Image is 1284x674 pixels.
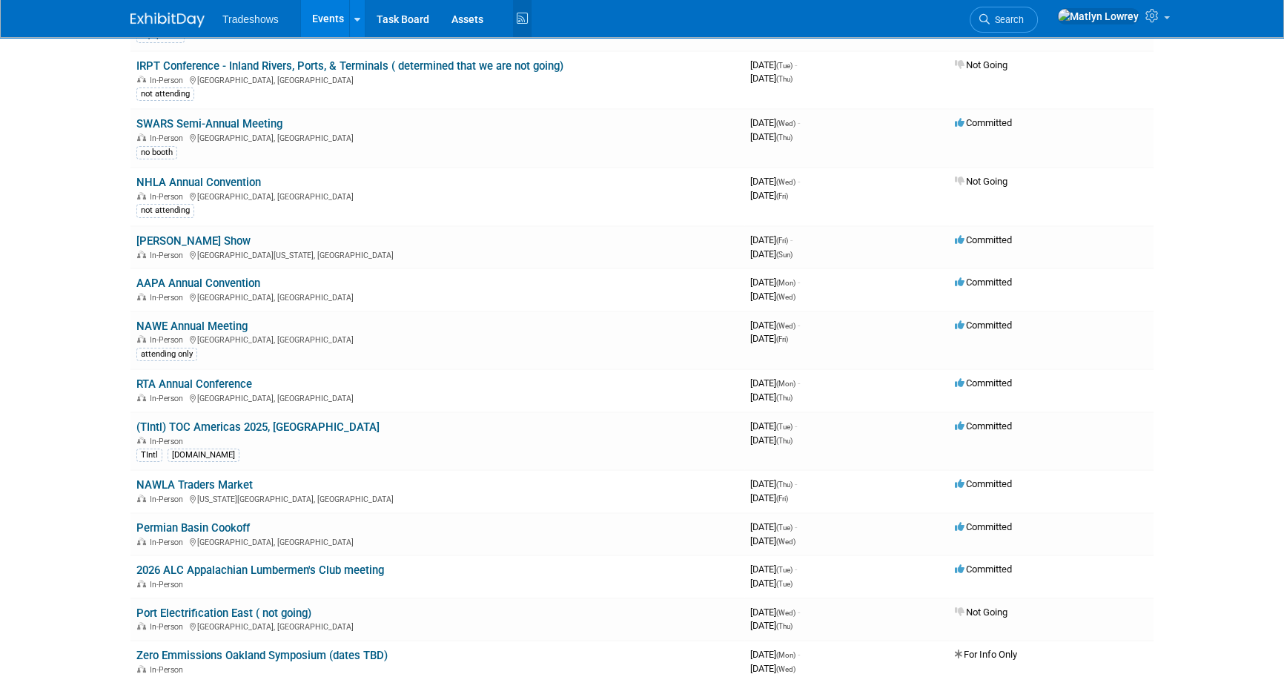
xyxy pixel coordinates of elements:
[750,190,788,201] span: [DATE]
[955,320,1012,331] span: Committed
[798,117,800,128] span: -
[750,391,792,403] span: [DATE]
[776,133,792,142] span: (Thu)
[955,234,1012,245] span: Committed
[136,248,738,260] div: [GEOGRAPHIC_DATA][US_STATE], [GEOGRAPHIC_DATA]
[136,333,738,345] div: [GEOGRAPHIC_DATA], [GEOGRAPHIC_DATA]
[776,480,792,489] span: (Thu)
[136,190,738,202] div: [GEOGRAPHIC_DATA], [GEOGRAPHIC_DATA]
[955,377,1012,389] span: Committed
[137,394,146,401] img: In-Person Event
[776,62,792,70] span: (Tue)
[750,607,800,618] span: [DATE]
[168,449,239,462] div: [DOMAIN_NAME]
[776,279,795,287] span: (Mon)
[150,293,188,303] span: In-Person
[955,564,1012,575] span: Committed
[798,377,800,389] span: -
[137,437,146,444] img: In-Person Event
[136,176,261,189] a: NHLA Annual Convention
[136,234,251,248] a: [PERSON_NAME] Show
[795,420,797,432] span: -
[750,333,788,344] span: [DATE]
[750,420,797,432] span: [DATE]
[776,566,792,574] span: (Tue)
[776,380,795,388] span: (Mon)
[136,391,738,403] div: [GEOGRAPHIC_DATA], [GEOGRAPHIC_DATA]
[750,663,795,674] span: [DATE]
[750,320,800,331] span: [DATE]
[1057,8,1139,24] img: Matlyn Lowrey
[137,335,146,343] img: In-Person Event
[136,59,563,73] a: IRPT Conference - Inland Rivers, Ports, & Terminals ( determined that we are not going)
[798,607,800,618] span: -
[795,478,797,489] span: -
[136,535,738,547] div: [GEOGRAPHIC_DATA], [GEOGRAPHIC_DATA]
[798,649,800,660] span: -
[798,277,800,288] span: -
[795,564,797,575] span: -
[750,435,792,446] span: [DATE]
[150,251,188,260] span: In-Person
[990,14,1024,25] span: Search
[790,234,792,245] span: -
[750,578,792,589] span: [DATE]
[776,437,792,445] span: (Thu)
[750,620,792,631] span: [DATE]
[795,59,797,70] span: -
[776,423,792,431] span: (Tue)
[750,291,795,302] span: [DATE]
[776,192,788,200] span: (Fri)
[136,291,738,303] div: [GEOGRAPHIC_DATA], [GEOGRAPHIC_DATA]
[955,176,1007,187] span: Not Going
[955,117,1012,128] span: Committed
[150,622,188,632] span: In-Person
[776,665,795,673] span: (Wed)
[136,620,738,632] div: [GEOGRAPHIC_DATA], [GEOGRAPHIC_DATA]
[776,523,792,532] span: (Tue)
[750,59,797,70] span: [DATE]
[137,538,146,545] img: In-Person Event
[136,73,738,85] div: [GEOGRAPHIC_DATA], [GEOGRAPHIC_DATA]
[150,580,188,589] span: In-Person
[136,87,194,101] div: not attending
[136,564,384,577] a: 2026 ALC Appalachian Lumbermen's Club meeting
[136,348,197,361] div: attending only
[137,192,146,199] img: In-Person Event
[795,521,797,532] span: -
[776,538,795,546] span: (Wed)
[136,320,248,333] a: NAWE Annual Meeting
[750,535,795,546] span: [DATE]
[136,478,253,492] a: NAWLA Traders Market
[776,622,792,630] span: (Thu)
[750,478,797,489] span: [DATE]
[136,492,738,504] div: [US_STATE][GEOGRAPHIC_DATA], [GEOGRAPHIC_DATA]
[798,320,800,331] span: -
[136,204,194,217] div: not attending
[136,607,311,620] a: Port Electrification East ( not going)
[750,649,800,660] span: [DATE]
[222,13,279,25] span: Tradeshows
[750,248,792,260] span: [DATE]
[150,394,188,403] span: In-Person
[955,521,1012,532] span: Committed
[798,176,800,187] span: -
[750,131,792,142] span: [DATE]
[136,521,250,535] a: Permian Basin Cookoff
[750,117,800,128] span: [DATE]
[970,7,1038,33] a: Search
[750,73,792,84] span: [DATE]
[130,13,205,27] img: ExhibitDay
[150,335,188,345] span: In-Person
[137,293,146,300] img: In-Person Event
[750,234,792,245] span: [DATE]
[150,76,188,85] span: In-Person
[776,178,795,186] span: (Wed)
[750,492,788,503] span: [DATE]
[776,335,788,343] span: (Fri)
[776,322,795,330] span: (Wed)
[776,651,795,659] span: (Mon)
[750,564,797,575] span: [DATE]
[955,420,1012,432] span: Committed
[136,277,260,290] a: AAPA Annual Convention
